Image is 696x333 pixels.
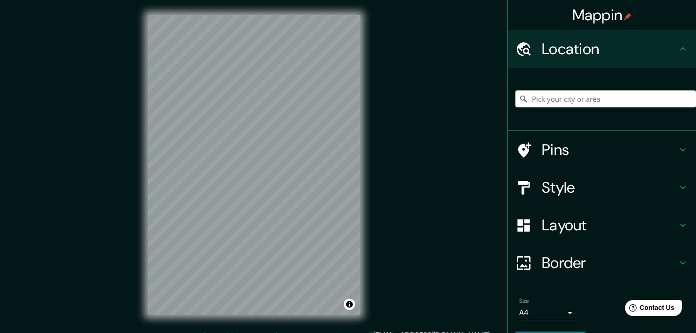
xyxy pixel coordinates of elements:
div: Layout [508,206,696,244]
h4: Location [542,40,677,58]
iframe: Help widget launcher [612,296,686,323]
h4: Layout [542,216,677,235]
h4: Mappin [572,6,632,24]
div: A4 [519,305,576,320]
h4: Pins [542,140,677,159]
input: Pick your city or area [515,90,696,107]
img: pin-icon.png [624,13,632,20]
canvas: Map [148,15,360,315]
button: Toggle attribution [344,299,355,310]
div: Border [508,244,696,282]
label: Size [519,297,529,305]
div: Pins [508,131,696,169]
div: Style [508,169,696,206]
h4: Style [542,178,677,197]
div: Location [508,30,696,68]
h4: Border [542,253,677,272]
